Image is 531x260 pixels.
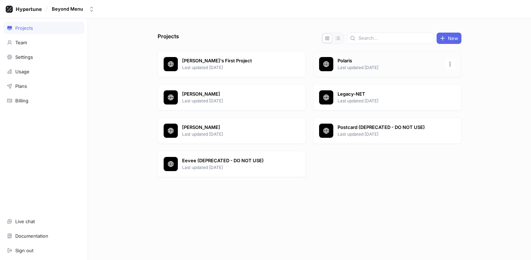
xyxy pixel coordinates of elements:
[338,64,440,71] p: Last updated [DATE]
[182,124,285,131] p: [PERSON_NAME]
[4,51,84,63] a: Settings
[4,22,84,34] a: Projects
[182,131,285,137] p: Last updated [DATE]
[338,124,440,131] p: Postcard (DEPRECATED - DO NOT USE)
[52,6,83,12] div: Beyond Menu
[182,57,285,64] p: [PERSON_NAME]'s First Project
[338,91,440,98] p: Legacy-NET
[182,164,285,171] p: Last updated [DATE]
[15,69,29,74] div: Usage
[158,33,179,44] p: Projects
[15,83,27,89] div: Plans
[15,233,48,239] div: Documentation
[4,95,84,107] a: Billing
[338,57,440,64] p: Polaris
[15,248,33,253] div: Sign out
[437,33,461,44] button: New
[338,98,440,104] p: Last updated [DATE]
[15,54,33,60] div: Settings
[4,36,84,49] a: Team
[338,131,440,137] p: Last updated [DATE]
[182,98,285,104] p: Last updated [DATE]
[182,91,285,98] p: [PERSON_NAME]
[49,3,97,15] button: Beyond Menu
[15,98,28,103] div: Billing
[15,219,35,224] div: Live chat
[4,66,84,78] a: Usage
[448,36,458,40] span: New
[358,35,431,42] input: Search...
[15,40,27,45] div: Team
[4,230,84,242] a: Documentation
[15,25,33,31] div: Projects
[182,64,285,71] p: Last updated [DATE]
[4,80,84,92] a: Plans
[182,157,285,164] p: Eevee (DEPRECATED - DO NOT USE)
